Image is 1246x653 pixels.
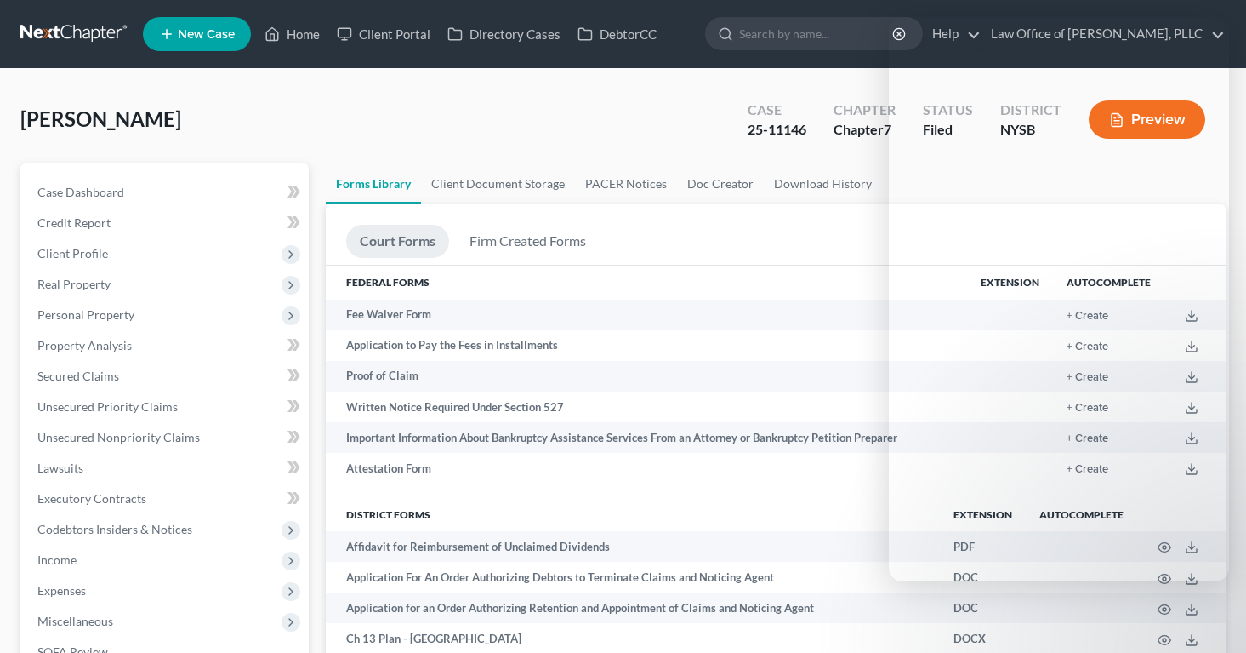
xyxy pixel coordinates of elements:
[326,531,940,562] td: Affidavit for Reimbursement of Unclaimed Dividends
[326,453,967,484] td: Attestation Form
[24,177,309,208] a: Case Dashboard
[575,163,677,204] a: PACER Notices
[37,461,83,475] span: Lawsuits
[37,307,134,322] span: Personal Property
[1188,595,1229,636] iframe: Intercom live chat
[37,522,192,536] span: Codebtors Insiders & Notices
[37,491,146,506] span: Executory Contracts
[456,225,600,258] a: Firm Created Forms
[326,497,940,531] th: District forms
[37,246,108,261] span: Client Profile
[884,121,891,137] span: 7
[37,215,111,230] span: Credit Report
[834,120,896,140] div: Chapter
[748,120,806,140] div: 25-11146
[439,19,569,49] a: Directory Cases
[739,18,895,49] input: Search by name...
[256,19,328,49] a: Home
[326,593,940,623] td: Application for an Order Authorizing Retention and Appointment of Claims and Noticing Agent
[748,100,806,120] div: Case
[20,106,181,131] span: [PERSON_NAME]
[24,330,309,361] a: Property Analysis
[37,553,77,567] span: Income
[940,593,1026,623] td: DOC
[24,361,309,392] a: Secured Claims
[37,430,200,444] span: Unsecured Nonpriority Claims
[677,163,764,204] a: Doc Creator
[889,17,1229,581] iframe: Intercom live chat
[24,208,309,238] a: Credit Report
[326,422,967,453] td: Important Information About Bankruptcy Assistance Services From an Attorney or Bankruptcy Petitio...
[834,100,896,120] div: Chapter
[24,484,309,514] a: Executory Contracts
[326,392,967,422] td: Written Notice Required Under Section 527
[326,361,967,392] td: Proof of Claim
[37,399,178,414] span: Unsecured Priority Claims
[764,163,882,204] a: Download History
[24,422,309,453] a: Unsecured Nonpriority Claims
[326,266,967,300] th: Federal Forms
[37,369,119,383] span: Secured Claims
[326,562,940,593] td: Application For An Order Authorizing Debtors to Terminate Claims and Noticing Agent
[37,338,132,352] span: Property Analysis
[24,453,309,484] a: Lawsuits
[326,163,421,204] a: Forms Library
[178,28,235,41] span: New Case
[346,225,449,258] a: Court Forms
[37,583,86,598] span: Expenses
[326,300,967,330] td: Fee Waiver Form
[326,330,967,361] td: Application to Pay the Fees in Installments
[37,185,124,199] span: Case Dashboard
[24,392,309,422] a: Unsecured Priority Claims
[421,163,575,204] a: Client Document Storage
[37,614,113,628] span: Miscellaneous
[569,19,665,49] a: DebtorCC
[328,19,439,49] a: Client Portal
[37,277,111,291] span: Real Property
